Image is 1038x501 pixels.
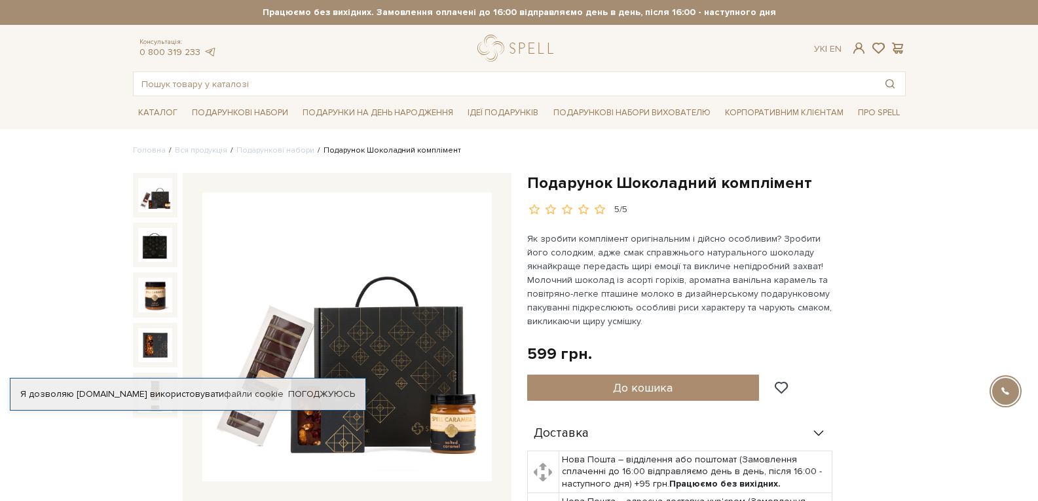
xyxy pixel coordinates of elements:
a: Головна [133,145,166,155]
button: Пошук товару у каталозі [875,72,905,96]
span: Доставка [534,428,589,439]
p: Як зробити комплімент оригінальним і дійсно особливим? Зробити його солодким, адже смак справжньо... [527,232,834,328]
a: En [830,43,842,54]
a: 0 800 319 233 [139,46,200,58]
a: Подарункові набори вихователю [548,102,716,124]
a: Погоджуюсь [288,388,355,400]
span: До кошика [613,380,673,395]
img: Подарунок Шоколадний комплімент [138,328,172,362]
img: Подарунок Шоколадний комплімент [202,193,492,482]
img: Подарунок Шоколадний комплімент [138,228,172,262]
a: Подарунки на День народження [297,103,458,123]
img: Подарунок Шоколадний комплімент [138,178,172,212]
a: Про Spell [853,103,905,123]
a: Ідеї подарунків [462,103,544,123]
div: Ук [814,43,842,55]
a: Корпоративним клієнтам [720,102,849,124]
a: Вся продукція [175,145,227,155]
a: telegram [204,46,217,58]
strong: Працюємо без вихідних. Замовлення оплачені до 16:00 відправляємо день в день, після 16:00 - насту... [133,7,906,18]
span: Консультація: [139,38,217,46]
a: Подарункові набори [236,145,314,155]
a: Подарункові набори [187,103,293,123]
div: 5/5 [614,204,627,216]
td: Нова Пошта – відділення або поштомат (Замовлення сплаченні до 16:00 відправляємо день в день, піс... [559,451,832,493]
div: Я дозволяю [DOMAIN_NAME] використовувати [10,388,365,400]
b: Працюємо без вихідних. [669,478,781,489]
a: файли cookie [224,388,284,399]
li: Подарунок Шоколадний комплімент [314,145,461,157]
span: | [825,43,827,54]
img: Подарунок Шоколадний комплімент [138,278,172,312]
input: Пошук товару у каталозі [134,72,875,96]
button: До кошика [527,375,760,401]
a: logo [477,35,559,62]
div: 599 грн. [527,344,592,364]
h1: Подарунок Шоколадний комплімент [527,173,906,193]
a: Каталог [133,103,183,123]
